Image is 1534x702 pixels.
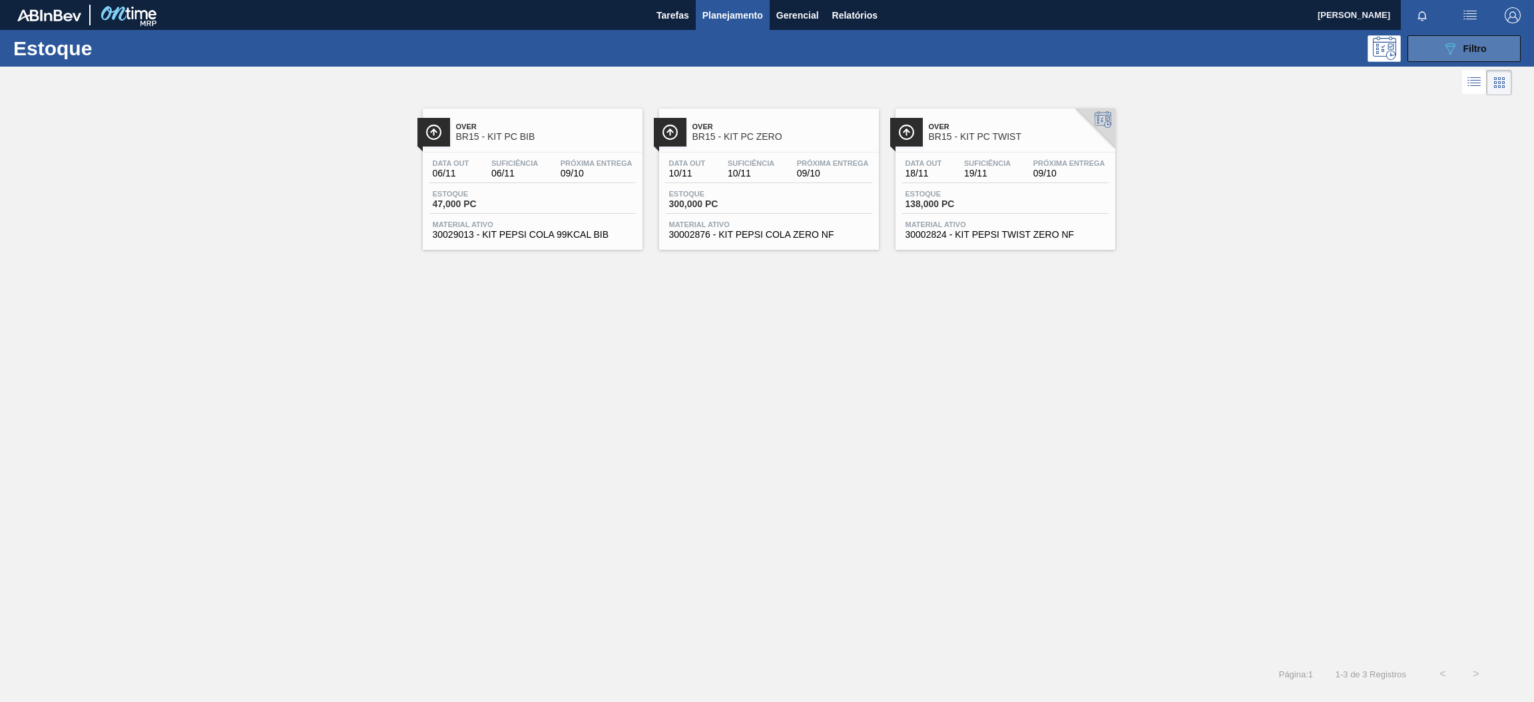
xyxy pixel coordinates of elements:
span: Over [456,123,636,131]
a: ÍconeOverBR15 - KIT PC ZEROData out10/11Suficiência10/11Próxima Entrega09/10Estoque300,000 PCMate... [649,99,886,250]
span: Material ativo [905,220,1105,228]
span: 1 - 3 de 3 Registros [1333,669,1406,679]
span: Suficiência [964,159,1011,167]
span: Filtro [1463,43,1487,54]
img: TNhmsLtSVTkK8tSr43FrP2fwEKptu5GPRR3wAAAABJRU5ErkJggg== [17,9,81,21]
span: Data out [669,159,706,167]
span: 138,000 PC [905,199,999,209]
button: Notificações [1401,6,1443,25]
span: Estoque [905,190,999,198]
div: Visão em Lista [1462,70,1487,95]
button: Filtro [1407,35,1521,62]
span: Tarefas [656,7,689,23]
span: 06/11 [433,169,469,178]
span: Suficiência [728,159,774,167]
span: 18/11 [905,169,942,178]
span: Relatórios [832,7,878,23]
span: BR15 - KIT PC TWIST [929,132,1109,142]
a: ÍconeOverBR15 - KIT PC TWISTData out18/11Suficiência19/11Próxima Entrega09/10Estoque138,000 PCMat... [886,99,1122,250]
span: 10/11 [669,169,706,178]
img: Logout [1505,7,1521,23]
span: Suficiência [491,159,538,167]
span: BR15 - KIT PC ZERO [692,132,872,142]
button: < [1426,657,1459,691]
span: BR15 - KIT PC BIB [456,132,636,142]
span: Próxima Entrega [797,159,869,167]
span: Material ativo [433,220,633,228]
span: Página : 1 [1279,669,1313,679]
span: 30029013 - KIT PEPSI COLA 99KCAL BIB [433,230,633,240]
span: Data out [433,159,469,167]
span: Data out [905,159,942,167]
span: Planejamento [702,7,763,23]
span: Gerencial [776,7,819,23]
span: Próxima Entrega [1033,159,1105,167]
img: Ícone [425,124,442,141]
span: 47,000 PC [433,199,526,209]
span: 06/11 [491,169,538,178]
div: Visão em Cards [1487,70,1512,95]
button: > [1459,657,1493,691]
span: 30002876 - KIT PEPSI COLA ZERO NF [669,230,869,240]
span: 09/10 [797,169,869,178]
img: Ícone [898,124,915,141]
span: 30002824 - KIT PEPSI TWIST ZERO NF [905,230,1105,240]
span: 10/11 [728,169,774,178]
span: Estoque [669,190,762,198]
span: Próxima Entrega [561,159,633,167]
span: 19/11 [964,169,1011,178]
span: Material ativo [669,220,869,228]
div: Pogramando: nenhum usuário selecionado [1368,35,1401,62]
img: Ícone [662,124,678,141]
h1: Estoque [13,41,218,56]
a: ÍconeOverBR15 - KIT PC BIBData out06/11Suficiência06/11Próxima Entrega09/10Estoque47,000 PCMateri... [413,99,649,250]
img: userActions [1462,7,1478,23]
span: 09/10 [561,169,633,178]
span: 09/10 [1033,169,1105,178]
span: Estoque [433,190,526,198]
span: Over [929,123,1109,131]
span: 300,000 PC [669,199,762,209]
span: Over [692,123,872,131]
